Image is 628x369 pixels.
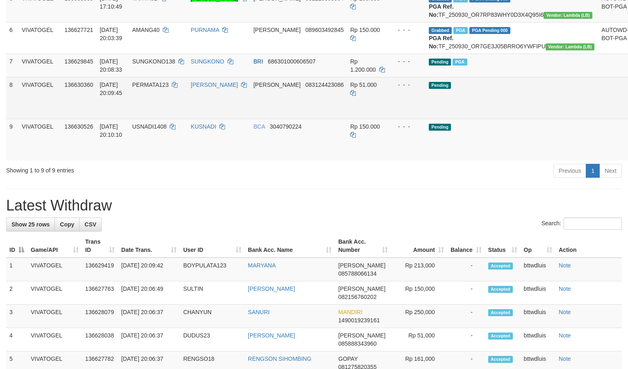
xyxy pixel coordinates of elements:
[6,217,55,231] a: Show 25 rows
[100,123,122,138] span: [DATE] 20:10:10
[391,122,423,131] div: - - -
[305,27,344,33] span: Copy 089603492845 to clipboard
[64,58,93,65] span: 136629845
[391,81,423,89] div: - - -
[248,262,276,269] a: MARYANA
[100,81,122,96] span: [DATE] 20:09:45
[60,221,74,228] span: Copy
[488,333,513,340] span: Accepted
[453,27,468,34] span: Marked by bttwdluis
[82,281,118,305] td: 136627763
[11,221,50,228] span: Show 25 rows
[546,43,594,50] span: Vendor URL: https://dashboard.q2checkout.com/secure
[191,81,238,88] a: [PERSON_NAME]
[555,234,622,258] th: Action
[253,123,265,130] span: BCA
[6,281,27,305] td: 2
[180,281,245,305] td: SULTIN
[180,258,245,281] td: BOYPULATA123
[391,57,423,66] div: - - -
[485,234,521,258] th: Status: activate to sort column ascending
[350,27,380,33] span: Rp 150.000
[253,27,300,33] span: [PERSON_NAME]
[429,3,453,18] b: PGA Ref. No:
[350,81,377,88] span: Rp 51.000
[248,285,295,292] a: [PERSON_NAME]
[132,58,175,65] span: SUNGKONO138
[469,27,510,34] span: PGA Pending
[559,355,571,362] a: Note
[64,123,93,130] span: 136630526
[338,355,357,362] span: GOPAY
[82,258,118,281] td: 136629419
[338,285,385,292] span: [PERSON_NAME]
[447,328,485,351] td: -
[6,234,27,258] th: ID: activate to sort column descending
[6,163,255,174] div: Showing 1 to 9 of 9 entries
[253,58,263,65] span: BRI
[82,234,118,258] th: Trans ID: activate to sort column ascending
[429,82,451,89] span: Pending
[391,258,447,281] td: Rp 213,000
[425,22,598,54] td: TF_250930_OR7GE3J05BRRO6YWFIPU
[429,124,451,131] span: Pending
[429,27,452,34] span: Grabbed
[27,305,82,328] td: VIVATOGEL
[82,305,118,328] td: 136628079
[488,263,513,269] span: Accepted
[521,234,555,258] th: Op: activate to sort column ascending
[559,309,571,315] a: Note
[191,27,219,33] a: PURNAMA
[338,340,376,347] span: Copy 085888343960 to clipboard
[18,119,61,161] td: VIVATOGEL
[132,123,166,130] span: USNADI1408
[447,234,485,258] th: Balance: activate to sort column ascending
[248,355,312,362] a: RENGSON SIHOMBING
[335,234,391,258] th: Bank Acc. Number: activate to sort column ascending
[84,221,96,228] span: CSV
[429,59,451,66] span: Pending
[132,27,159,33] span: AMANG40
[305,81,344,88] span: Copy 083124423086 to clipboard
[118,234,180,258] th: Date Trans.: activate to sort column ascending
[521,281,555,305] td: bttwdluis
[18,77,61,119] td: VIVATOGEL
[118,328,180,351] td: [DATE] 20:06:37
[180,328,245,351] td: DUDUS23
[391,234,447,258] th: Amount: activate to sort column ascending
[6,305,27,328] td: 3
[521,258,555,281] td: bttwdluis
[118,281,180,305] td: [DATE] 20:06:49
[544,12,592,19] span: Vendor URL: https://dashboard.q2checkout.com/secure
[553,164,586,178] a: Previous
[350,58,375,73] span: Rp 1.200.000
[132,81,168,88] span: PERMATA123
[447,258,485,281] td: -
[248,309,270,315] a: SANURI
[488,286,513,293] span: Accepted
[180,305,245,328] td: CHANYUN
[27,258,82,281] td: VIVATOGEL
[180,234,245,258] th: User ID: activate to sort column ascending
[64,27,93,33] span: 136627721
[191,58,224,65] a: SUNGKONO
[253,81,300,88] span: [PERSON_NAME]
[447,305,485,328] td: -
[338,332,385,339] span: [PERSON_NAME]
[6,328,27,351] td: 4
[542,217,622,230] label: Search:
[100,58,122,73] span: [DATE] 20:08:33
[338,317,380,324] span: Copy 1490019239161 to clipboard
[391,305,447,328] td: Rp 250,000
[18,54,61,77] td: VIVATOGEL
[191,123,216,130] a: KUSNADI
[82,328,118,351] td: 136628038
[79,217,102,231] a: CSV
[245,234,335,258] th: Bank Acc. Name: activate to sort column ascending
[27,328,82,351] td: VIVATOGEL
[559,262,571,269] a: Note
[350,123,380,130] span: Rp 150.000
[6,119,18,161] td: 9
[248,332,295,339] a: [PERSON_NAME]
[559,332,571,339] a: Note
